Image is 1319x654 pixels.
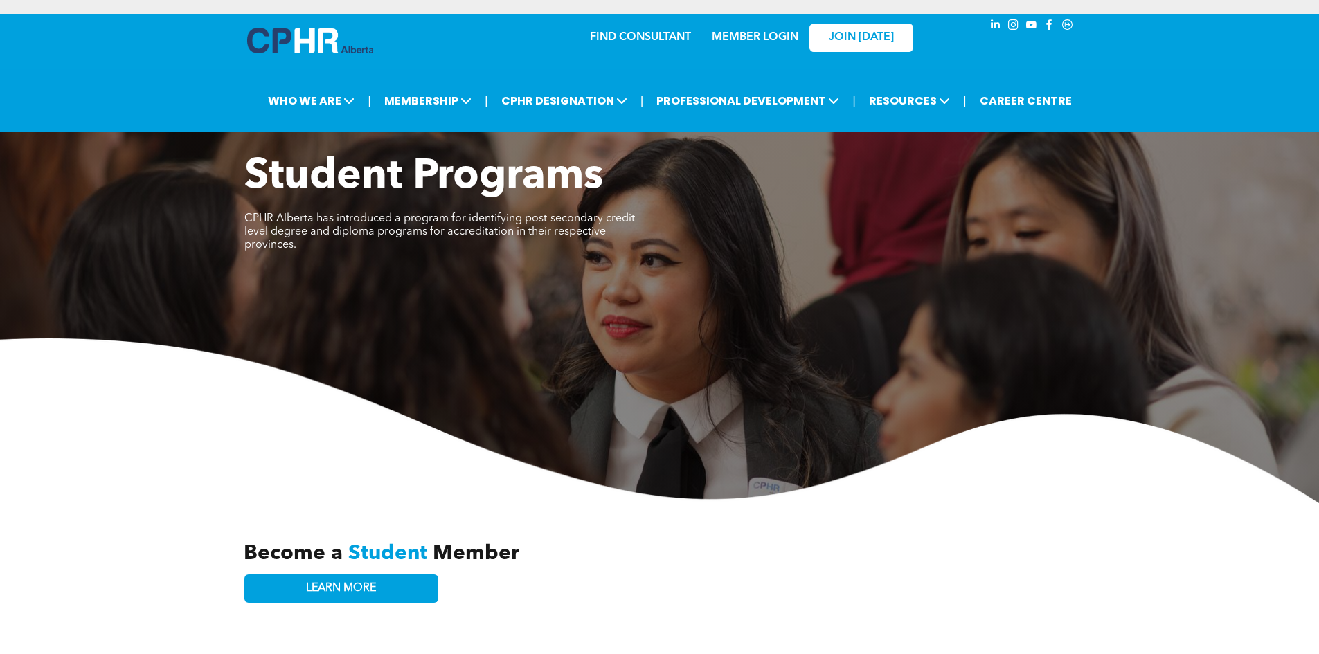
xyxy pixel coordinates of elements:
[976,88,1076,113] a: CAREER CENTRE
[652,88,843,113] span: PROFESSIONAL DEVELOPMENT
[1060,17,1075,36] a: Social network
[852,87,856,115] li: |
[1006,17,1021,36] a: instagram
[497,88,631,113] span: CPHR DESIGNATION
[244,574,438,603] a: LEARN MORE
[988,17,1003,36] a: linkedin
[368,87,371,115] li: |
[1042,17,1057,36] a: facebook
[809,24,913,52] a: JOIN [DATE]
[865,88,954,113] span: RESOURCES
[348,543,427,564] span: Student
[433,543,519,564] span: Member
[244,543,343,564] span: Become a
[640,87,644,115] li: |
[247,28,373,53] img: A blue and white logo for cp alberta
[244,213,638,251] span: CPHR Alberta has introduced a program for identifying post-secondary credit-level degree and dipl...
[380,88,476,113] span: MEMBERSHIP
[829,31,894,44] span: JOIN [DATE]
[485,87,488,115] li: |
[590,32,691,43] a: FIND CONSULTANT
[712,32,798,43] a: MEMBER LOGIN
[963,87,967,115] li: |
[306,582,376,595] span: LEARN MORE
[244,156,603,198] span: Student Programs
[264,88,359,113] span: WHO WE ARE
[1024,17,1039,36] a: youtube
